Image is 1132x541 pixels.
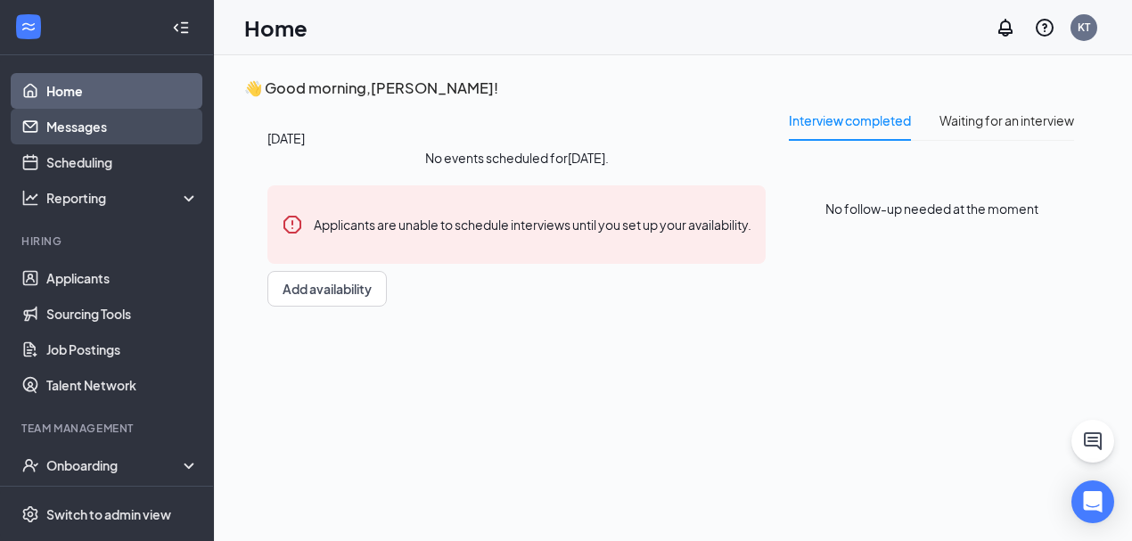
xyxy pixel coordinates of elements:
span: No events scheduled for [DATE] . [425,148,609,168]
a: Job Postings [46,332,199,367]
svg: QuestionInfo [1034,17,1055,38]
div: Interview completed [789,111,911,130]
span: No follow-up needed at the moment [825,199,1038,218]
a: Home [46,73,199,109]
svg: UserCheck [21,456,39,474]
div: Waiting for an interview [939,111,1074,130]
svg: Settings [21,505,39,523]
div: Open Intercom Messenger [1071,480,1114,523]
button: Add availability [267,271,387,307]
h1: Home [244,12,308,43]
a: Sourcing Tools [46,296,199,332]
button: ChatActive [1071,420,1114,463]
div: Hiring [21,234,195,249]
svg: Notifications [995,17,1016,38]
a: Scheduling [46,144,199,180]
div: Team Management [21,421,195,436]
h3: 👋 Good morning, [PERSON_NAME] ! [244,77,1074,100]
svg: Analysis [21,189,39,207]
div: Switch to admin view [46,505,171,523]
a: Talent Network [46,367,199,403]
div: Applicants are unable to schedule interviews until you set up your availability. [314,214,751,234]
svg: ChatActive [1082,430,1103,452]
div: Onboarding [46,456,184,474]
a: Applicants [46,260,199,296]
div: Reporting [46,189,200,207]
svg: WorkstreamLogo [20,18,37,36]
a: Team [46,483,199,519]
svg: Error [282,214,303,235]
svg: Collapse [172,19,190,37]
a: Messages [46,109,199,144]
span: [DATE] [267,128,766,148]
div: KT [1078,20,1090,35]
